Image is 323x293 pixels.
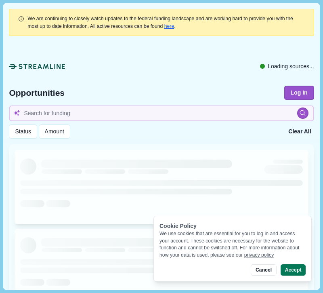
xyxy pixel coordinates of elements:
button: Cancel [251,264,276,276]
span: We are continuing to closely watch updates to the federal funding landscape and are working hard ... [27,16,293,29]
span: Loading sources... [268,62,314,71]
div: . [27,15,305,30]
button: Clear All [285,124,314,139]
span: Amount [45,128,64,135]
button: Status [9,124,37,139]
div: We use cookies that are essential for you to log in and access your account. These cookies are ne... [159,230,306,259]
input: Search for funding [9,105,314,121]
span: Cookie Policy [159,223,197,229]
button: Log In [284,86,314,100]
button: Accept [281,264,306,276]
a: here [164,23,174,29]
span: Status [15,128,31,135]
a: privacy policy [244,252,274,258]
button: Amount [39,124,70,139]
span: Opportunities [9,89,65,97]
